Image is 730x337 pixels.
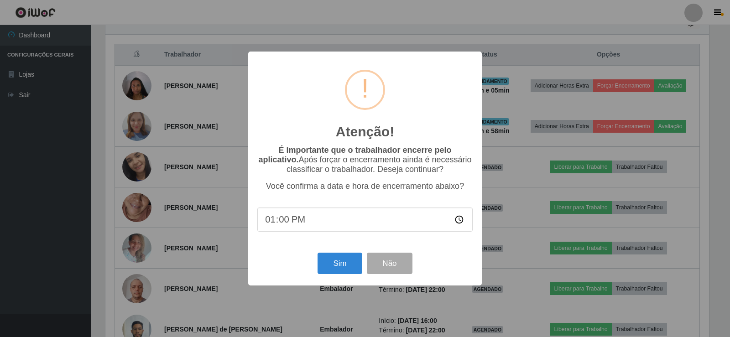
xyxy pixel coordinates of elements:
[258,145,451,164] b: É importante que o trabalhador encerre pelo aplicativo.
[257,145,473,174] p: Após forçar o encerramento ainda é necessário classificar o trabalhador. Deseja continuar?
[367,253,412,274] button: Não
[336,124,394,140] h2: Atenção!
[257,181,473,191] p: Você confirma a data e hora de encerramento abaixo?
[318,253,362,274] button: Sim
